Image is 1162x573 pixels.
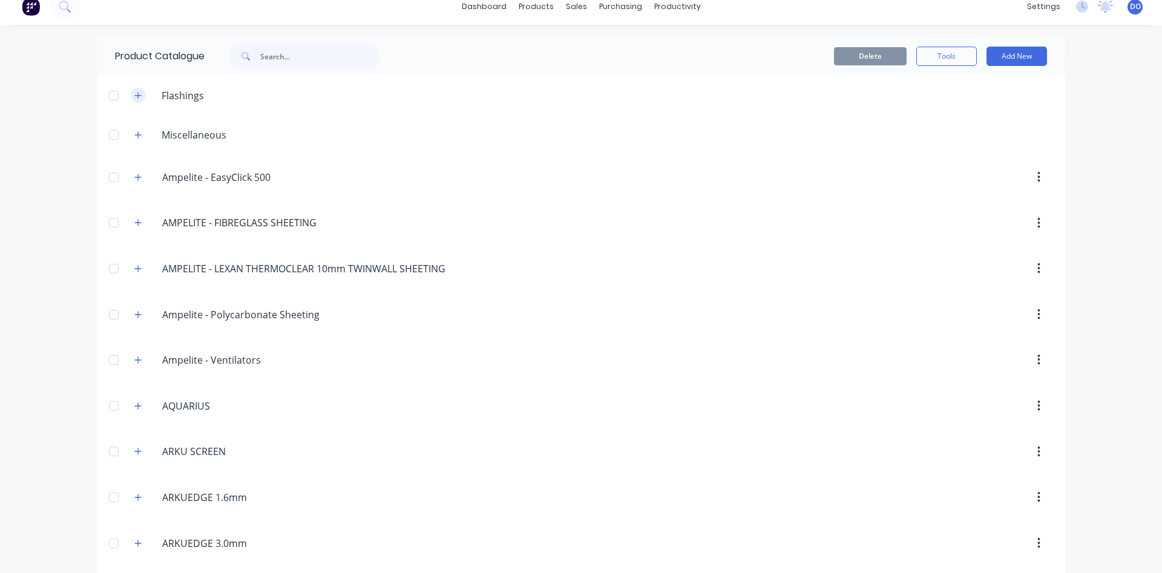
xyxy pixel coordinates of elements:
div: Miscellaneous [152,128,236,142]
input: Enter category name [162,490,306,505]
input: Search... [260,44,380,68]
input: Enter category name [162,215,318,230]
span: DO [1130,1,1141,12]
div: Product Catalogue [97,37,205,76]
input: Enter category name [162,261,447,276]
input: Enter category name [162,444,306,459]
input: Enter category name [162,353,306,367]
button: Tools [916,47,977,66]
input: Enter category name [162,307,319,322]
input: Enter category name [162,536,306,551]
div: Flashings [152,88,214,103]
button: Delete [834,47,907,65]
button: Add New [986,47,1047,66]
input: Enter category name [162,399,306,413]
input: Enter category name [162,170,306,185]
